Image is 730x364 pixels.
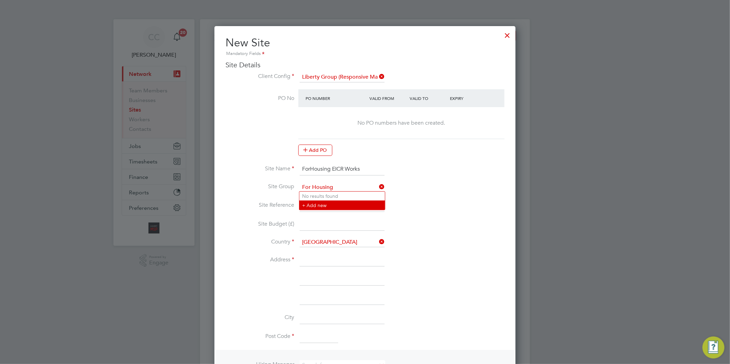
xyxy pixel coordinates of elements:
[225,238,294,246] label: Country
[225,95,294,102] label: PO No
[300,182,385,193] input: Search for...
[225,256,294,263] label: Address
[225,333,294,340] label: Post Code
[300,72,385,82] input: Search for...
[225,183,294,190] label: Site Group
[304,92,368,104] div: PO Number
[368,92,408,104] div: Valid From
[225,36,505,58] h2: New Site
[225,60,505,69] h3: Site Details
[448,92,488,104] div: Expiry
[225,73,294,80] label: Client Config
[408,92,448,104] div: Valid To
[299,201,385,210] li: + Add new
[300,238,385,247] input: Search for...
[225,202,294,209] label: Site Reference
[703,337,725,359] button: Engage Resource Center
[299,192,385,201] li: No results found
[225,50,505,58] div: Mandatory Fields
[225,220,294,228] label: Site Budget (£)
[225,165,294,172] label: Site Name
[298,145,332,156] button: Add PO
[305,120,498,127] div: No PO numbers have been created.
[225,314,294,321] label: City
